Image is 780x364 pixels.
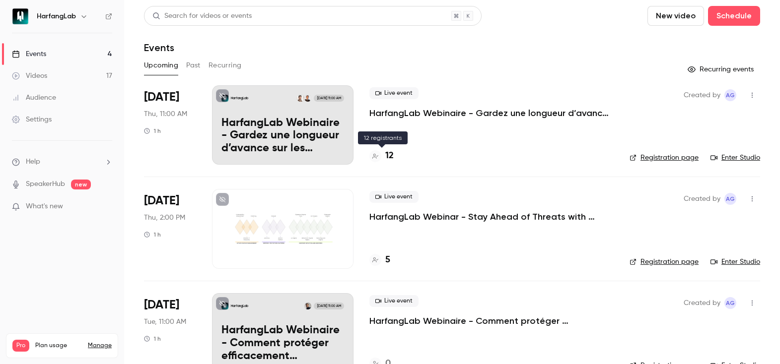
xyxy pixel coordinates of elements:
h4: 5 [385,253,390,267]
div: Search for videos or events [152,11,252,21]
span: AG [726,193,735,205]
p: HarfangLab [231,96,248,101]
a: HarfangLab Webinaire - Gardez une longueur d’avance sur les menaces avec HarfangLab ScoutHarfangL... [212,85,354,165]
span: [DATE] [144,297,179,313]
iframe: Noticeable Trigger [100,202,112,211]
a: 12 [369,149,394,163]
span: Created by [684,297,720,309]
button: Past [186,58,201,73]
button: Recurring [209,58,242,73]
span: AG [726,297,735,309]
span: What's new [26,201,63,212]
span: Live event [369,87,419,99]
span: [DATE] [144,89,179,105]
a: HarfangLab Webinar - Stay Ahead of Threats with HarfangLab Scout [369,211,614,223]
h6: HarfangLab [37,11,76,21]
li: help-dropdown-opener [12,157,112,167]
button: Upcoming [144,58,178,73]
button: New video [647,6,704,26]
a: Enter Studio [710,257,760,267]
div: Videos [12,71,47,81]
h1: Events [144,42,174,54]
span: Live event [369,295,419,307]
span: new [71,180,91,189]
button: Schedule [708,6,760,26]
a: SpeakerHub [26,179,65,189]
span: Pro [12,340,29,352]
span: [DATE] [144,193,179,209]
span: Thu, 11:00 AM [144,109,187,119]
div: Audience [12,93,56,103]
span: Alexandre Gestat [724,89,736,101]
p: HarfangLab Webinaire - Comment protéger efficacement l’enseignement supérieur contre les cyberatt... [221,324,344,363]
span: Help [26,157,40,167]
span: Thu, 2:00 PM [144,213,185,223]
span: Alexandre Gestat [724,297,736,309]
span: [DATE] 11:00 AM [314,303,344,309]
span: Alexandre Gestat [724,193,736,205]
img: HarfangLab [12,8,28,24]
a: HarfangLab Webinaire - Gardez une longueur d’avance sur les menaces avec HarfangLab Scout [369,107,614,119]
a: 5 [369,253,390,267]
span: Plan usage [35,342,82,350]
img: Florian Le Roux [304,303,311,309]
div: Events [12,49,46,59]
span: Tue, 11:00 AM [144,317,186,327]
div: Oct 9 Thu, 11:00 AM (Europe/Paris) [144,85,196,165]
a: Enter Studio [710,153,760,163]
img: Guillaume Ruty [297,95,304,102]
div: 1 h [144,127,161,135]
button: Recurring events [683,61,760,77]
h4: 12 [385,149,394,163]
span: Live event [369,191,419,203]
span: Created by [684,89,720,101]
p: HarfangLab [231,303,248,308]
p: HarfangLab Webinaire - Gardez une longueur d’avance sur les menaces avec HarfangLab Scout [221,117,344,155]
img: Alexandre Gestat [304,95,311,102]
div: Settings [12,115,52,124]
a: Registration page [630,257,699,267]
div: 1 h [144,231,161,239]
a: Registration page [630,153,699,163]
a: HarfangLab Webinaire - Comment protéger efficacement l’enseignement supérieur contre les cyberatt... [369,315,614,327]
span: AG [726,89,735,101]
span: [DATE] 11:00 AM [314,95,344,102]
a: Manage [88,342,112,350]
div: Oct 9 Thu, 2:00 PM (Europe/Paris) [144,189,196,268]
div: 1 h [144,335,161,343]
span: Created by [684,193,720,205]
